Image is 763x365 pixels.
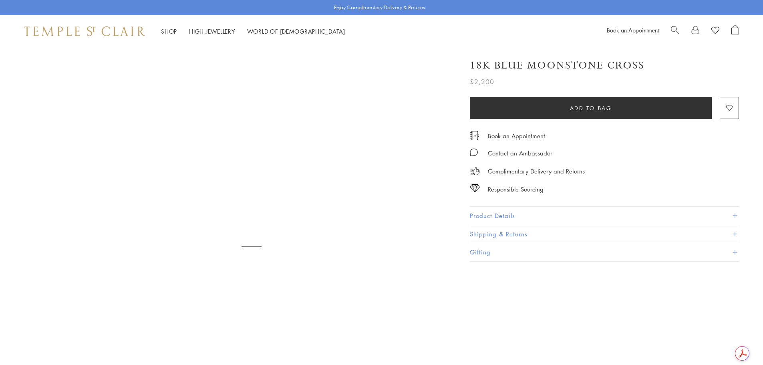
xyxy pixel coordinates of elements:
a: Book an Appointment [607,26,659,34]
img: icon_delivery.svg [470,166,480,176]
a: Search [671,25,679,37]
button: Add to bag [470,97,712,119]
a: ShopShop [161,27,177,35]
a: High JewelleryHigh Jewellery [189,27,235,35]
div: Responsible Sourcing [488,184,544,194]
p: Enjoy Complimentary Delivery & Returns [334,4,425,12]
a: Open Shopping Bag [731,25,739,37]
a: Book an Appointment [488,131,545,140]
a: View Wishlist [711,25,719,37]
img: icon_appointment.svg [470,131,479,140]
button: Product Details [470,207,739,225]
p: Complimentary Delivery and Returns [488,166,585,176]
img: icon_sourcing.svg [470,184,480,192]
span: $2,200 [470,77,494,87]
a: World of [DEMOGRAPHIC_DATA]World of [DEMOGRAPHIC_DATA] [247,27,345,35]
button: Gifting [470,243,739,261]
img: MessageIcon-01_2.svg [470,148,478,156]
img: Temple St. Clair [24,26,145,36]
div: Contact an Ambassador [488,148,552,158]
nav: Main navigation [161,26,345,36]
span: Add to bag [570,104,612,113]
button: Shipping & Returns [470,225,739,243]
h1: 18K Blue Moonstone Cross [470,58,644,73]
